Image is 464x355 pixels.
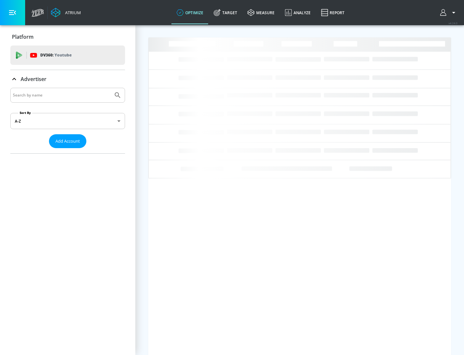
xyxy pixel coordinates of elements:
label: Sort By [18,111,32,115]
span: Add Account [55,137,80,145]
div: Advertiser [10,88,125,153]
a: Target [208,1,242,24]
input: Search by name [13,91,111,99]
div: Atrium [63,10,81,15]
div: A-Z [10,113,125,129]
a: Atrium [51,8,81,17]
a: measure [242,1,280,24]
a: Analyze [280,1,316,24]
p: Youtube [54,52,72,58]
nav: list of Advertiser [10,148,125,153]
button: Add Account [49,134,86,148]
div: Advertiser [10,70,125,88]
div: DV360: Youtube [10,46,125,65]
a: optimize [171,1,208,24]
p: Advertiser [21,76,46,83]
p: Platform [12,33,34,40]
div: Platform [10,28,125,46]
p: DV360: [40,52,72,59]
a: Report [316,1,350,24]
span: v 4.24.0 [449,21,458,25]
